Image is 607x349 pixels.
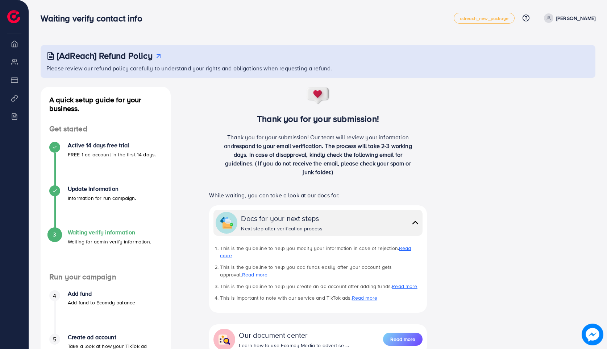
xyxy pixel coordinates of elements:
[242,271,267,278] a: Read more
[41,124,171,134] h4: Get started
[390,336,415,343] span: Read more
[454,13,515,24] a: adreach_new_package
[582,324,603,345] img: image
[7,10,20,23] img: logo
[68,237,151,246] p: Waiting for admin verify information.
[68,229,151,236] h4: Waiting verify information
[68,194,136,202] p: Information for run campaign.
[556,14,595,22] p: [PERSON_NAME]
[220,263,422,278] li: This is the guideline to help you add funds easily after your account gets approval.
[241,225,323,232] div: Next step after verification process
[541,13,595,23] a: [PERSON_NAME]
[41,229,171,272] li: Waiting verify information
[53,335,56,344] span: 5
[218,333,231,346] img: collapse
[410,217,420,228] img: collapse
[68,185,136,192] h4: Update Information
[41,142,171,185] li: Active 14 days free trial
[220,245,411,259] a: Read more
[220,216,233,229] img: collapse
[383,332,423,346] a: Read more
[68,334,162,341] h4: Create ad account
[68,290,135,297] h4: Add fund
[41,13,148,24] h3: Waiting verify contact info
[306,87,330,105] img: success
[68,150,156,159] p: FREE 1 ad account in the first 14 days.
[41,272,171,282] h4: Run your campaign
[68,142,156,149] h4: Active 14 days free trial
[221,133,415,176] p: Thank you for your submission! Our team will review your information and
[352,294,377,301] a: Read more
[241,213,323,223] div: Docs for your next steps
[46,64,591,73] p: Please review our refund policy carefully to understand your rights and obligations when requesti...
[220,283,422,290] li: This is the guideline to help you create an ad account after adding funds.
[197,114,439,124] h3: Thank you for your submission!
[220,294,422,301] li: This is important to note with our service and TikTok ads.
[220,245,422,259] li: This is the guideline to help you modify your information in case of rejection.
[68,298,135,307] p: Add fund to Ecomdy balance
[225,142,412,176] span: respond to your email verification. The process will take 2-3 working days. In case of disapprova...
[53,292,56,300] span: 4
[41,290,171,334] li: Add fund
[239,330,349,340] div: Our document center
[41,95,171,113] h4: A quick setup guide for your business.
[53,230,56,239] span: 3
[392,283,417,290] a: Read more
[383,333,423,346] button: Read more
[460,16,508,21] span: adreach_new_package
[41,185,171,229] li: Update Information
[239,342,349,349] div: Learn how to use Ecomdy Media to advertise ...
[209,191,427,200] p: While waiting, you can take a look at our docs for:
[57,50,153,61] h3: [AdReach] Refund Policy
